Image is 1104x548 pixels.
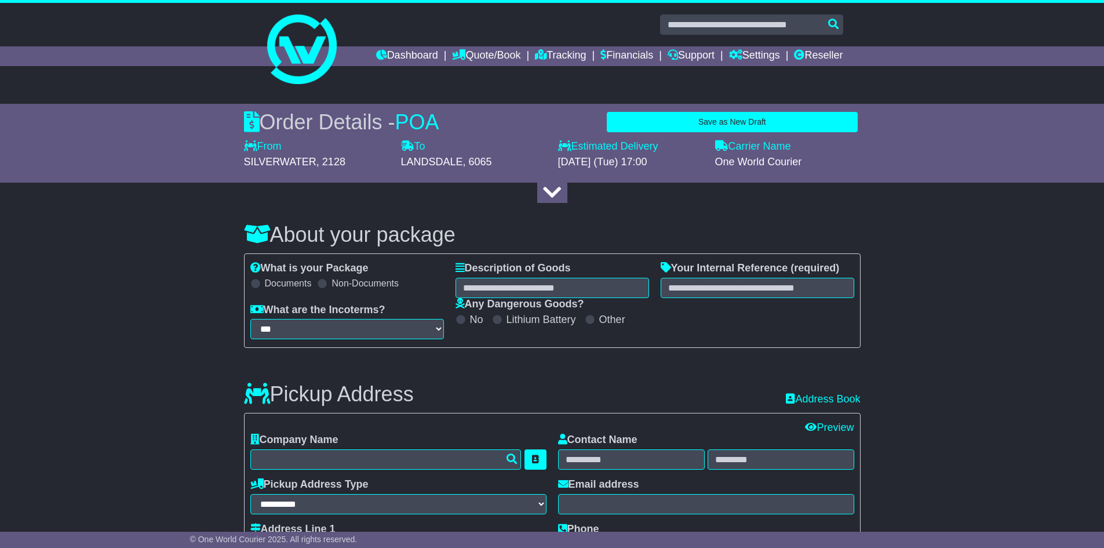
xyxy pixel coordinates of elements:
[715,156,861,169] div: One World Courier
[607,112,857,132] button: Save as New Draft
[535,46,586,66] a: Tracking
[244,223,861,246] h3: About your package
[794,46,843,66] a: Reseller
[376,46,438,66] a: Dashboard
[558,140,704,153] label: Estimated Delivery
[244,140,282,153] label: From
[599,314,625,326] label: Other
[456,262,571,275] label: Description of Goods
[452,46,520,66] a: Quote/Book
[250,478,369,491] label: Pickup Address Type
[250,523,336,536] label: Address Line 1
[558,434,637,447] label: Contact Name
[715,140,791,153] label: Carrier Name
[463,156,492,168] span: , 6065
[558,523,599,536] label: Phone
[395,110,439,134] span: POA
[401,156,463,168] span: LANDSDALE
[805,422,854,433] a: Preview
[401,140,425,153] label: To
[250,262,369,275] label: What is your Package
[244,383,414,406] h3: Pickup Address
[786,393,860,406] a: Address Book
[244,156,316,168] span: SILVERWATER
[250,434,338,447] label: Company Name
[331,278,399,289] label: Non-Documents
[470,314,483,326] label: No
[250,304,385,317] label: What are the Incoterms?
[190,535,358,544] span: © One World Courier 2025. All rights reserved.
[244,110,439,135] div: Order Details -
[668,46,715,66] a: Support
[507,314,576,326] label: Lithium Battery
[558,156,704,169] div: [DATE] (Tue) 17:00
[661,262,840,275] label: Your Internal Reference (required)
[729,46,780,66] a: Settings
[600,46,653,66] a: Financials
[456,298,584,311] label: Any Dangerous Goods?
[316,156,345,168] span: , 2128
[558,478,639,491] label: Email address
[265,278,312,289] label: Documents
